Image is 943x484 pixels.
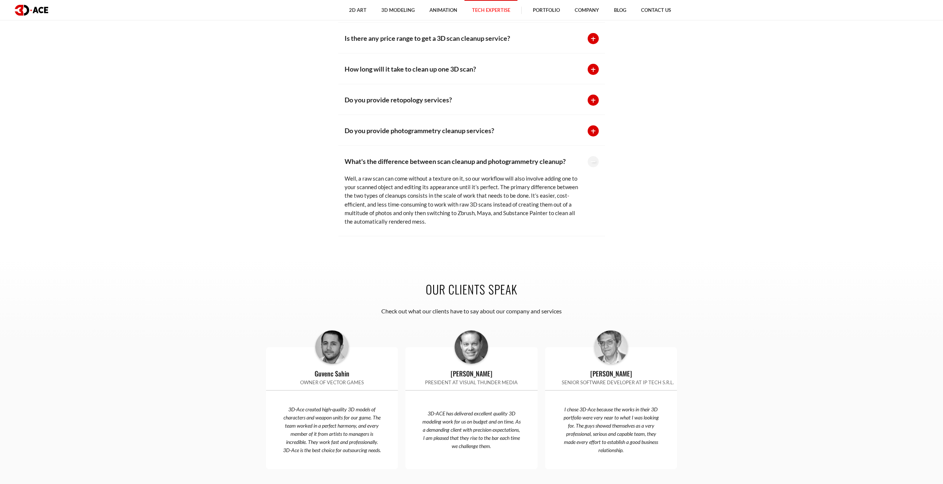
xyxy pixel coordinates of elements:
[545,368,677,379] p: [PERSON_NAME]
[289,307,654,316] p: Check out what our clients have to say about our company and services
[266,281,677,297] h2: Our clients speak
[345,125,580,136] p: Do you provide photogrammetry cleanup services?
[266,405,398,454] p: 3D-Ace created high-quality 3D models of characters and weapon units for our game. The team worke...
[345,167,580,226] div: Well, a raw scan can come without a texture on it, so our workflow will also involve adding one t...
[15,5,48,16] img: logo dark
[405,368,538,379] p: [PERSON_NAME]
[405,409,538,450] p: 3D-ACE has delivered excellent quality 3D modeling work for us on budget and on time. As a demand...
[345,33,580,43] p: Is there any price range to get a 3D scan cleanup service?
[545,405,677,454] p: I chose 3D-Ace because the works in their 3D portfolio were very near to what I was looking for. ...
[345,156,580,167] p: What's the difference between scan cleanup and photogrammetry cleanup?
[266,368,398,379] p: Guvenc Sahin
[545,379,677,386] p: Senior Software Developer at Ip Tech S.r.l.
[345,64,580,74] p: How long will it take to clean up one 3D scan?
[345,95,580,105] p: Do you provide retopology services?
[266,379,398,386] p: Owner of Vector Games
[405,379,538,386] p: President at Visual Thunder Media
